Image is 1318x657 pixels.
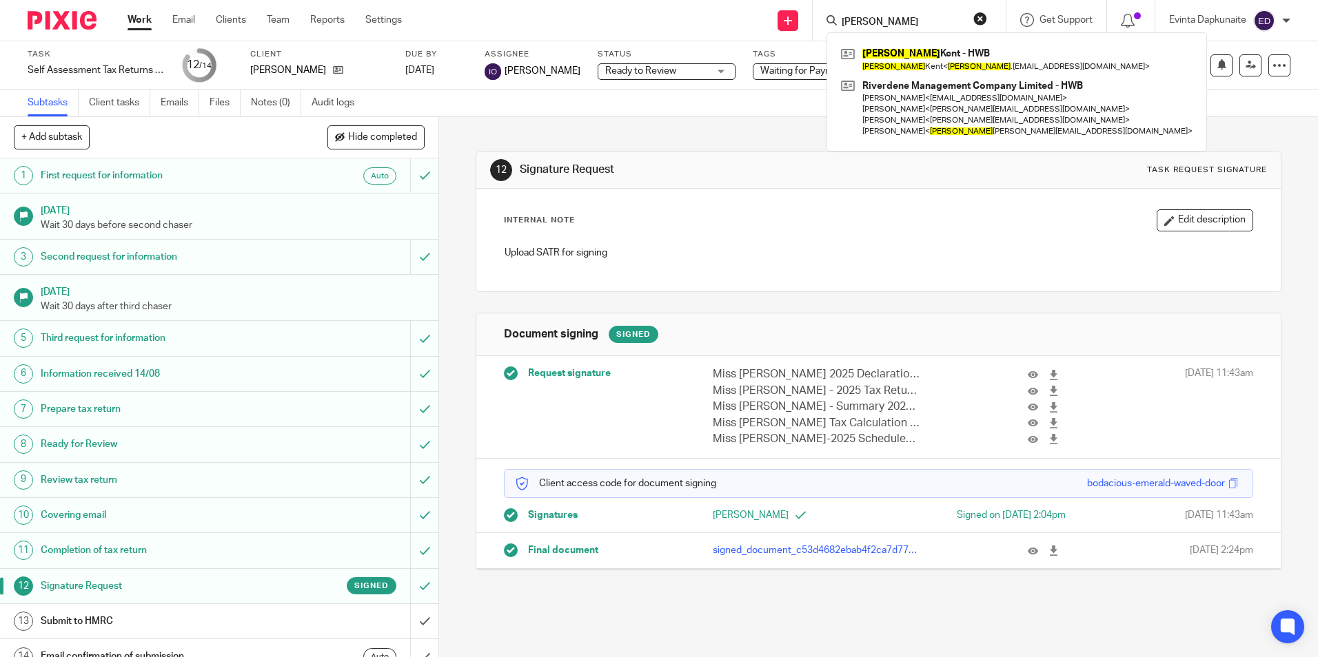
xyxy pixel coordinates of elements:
[713,431,920,447] p: Miss [PERSON_NAME]-2025 Schedules.pdf
[41,505,278,525] h1: Covering email
[528,508,578,522] span: Signatures
[89,90,150,116] a: Client tasks
[250,49,388,60] label: Client
[14,399,33,419] div: 7
[900,508,1066,522] div: Signed on [DATE] 2:04pm
[1185,366,1253,447] span: [DATE] 11:43am
[973,12,987,25] button: Clear
[14,328,33,348] div: 5
[267,13,290,27] a: Team
[505,64,580,78] span: [PERSON_NAME]
[41,399,278,419] h1: Prepare tax return
[528,543,598,557] span: Final document
[28,49,165,60] label: Task
[310,13,345,27] a: Reports
[515,477,716,490] p: Client access code for document signing
[187,57,212,73] div: 12
[840,17,964,29] input: Search
[14,470,33,490] div: 9
[609,326,658,343] div: Signed
[41,328,278,348] h1: Third request for information
[485,63,501,80] img: svg%3E
[485,49,580,60] label: Assignee
[753,49,891,60] label: Tags
[713,399,920,415] p: Miss [PERSON_NAME] - Summary 2024-25.pdf
[41,218,425,232] p: Wait 30 days before second chaser
[14,612,33,631] div: 13
[1040,15,1093,25] span: Get Support
[41,434,278,455] h1: Ready for Review
[405,65,434,75] span: [DATE]
[1185,508,1253,522] span: [DATE] 11:43am
[28,90,79,116] a: Subtasks
[161,90,199,116] a: Emails
[1190,543,1253,557] span: [DATE] 2:24pm
[713,543,920,557] p: signed_document_c53d4682ebab4f2ca7d7744a706f7423.pdf
[14,166,33,185] div: 1
[41,540,278,561] h1: Completion of tax return
[348,132,417,143] span: Hide completed
[41,165,278,186] h1: First request for information
[14,247,33,267] div: 3
[504,327,598,342] h1: Document signing
[760,66,848,76] span: Waiting for Payment
[363,167,396,185] div: Auto
[128,13,152,27] a: Work
[1087,477,1225,490] div: bodacious-emerald-waved-door
[490,159,512,181] div: 12
[41,282,425,299] h1: [DATE]
[41,364,278,384] h1: Information received 14/08
[505,246,1252,260] p: Upload SATR for signing
[1169,13,1246,27] p: Evinta Dapkunaite
[528,366,611,380] span: Request signature
[172,13,195,27] a: Email
[14,435,33,454] div: 8
[28,11,97,30] img: Pixie
[713,508,878,522] p: [PERSON_NAME]
[199,62,212,70] small: /14
[41,200,425,218] h1: [DATE]
[250,63,326,77] p: [PERSON_NAME]
[1253,10,1275,32] img: svg%3E
[41,611,278,632] h1: Submit to HMRC
[41,300,425,313] p: Wait 30 days after third chaser
[327,125,425,149] button: Hide completed
[210,90,241,116] a: Files
[354,580,389,592] span: Signed
[520,163,908,177] h1: Signature Request
[405,49,467,60] label: Due by
[1157,209,1253,231] button: Edit description
[251,90,301,116] a: Notes (0)
[312,90,365,116] a: Audit logs
[713,415,920,431] p: Miss [PERSON_NAME] Tax Calculation 2024-25.pdf
[41,247,278,267] h1: Second request for information
[28,63,165,77] div: Self Assessment Tax Returns - NON BOOKKEEPING CLIENTS
[1147,165,1267,176] div: Task request signature
[14,576,33,596] div: 12
[14,541,33,560] div: 11
[14,505,33,525] div: 10
[713,383,920,399] p: Miss [PERSON_NAME] - 2025 Tax Return.pdf
[605,66,676,76] span: Ready to Review
[504,215,575,226] p: Internal Note
[598,49,736,60] label: Status
[14,364,33,384] div: 6
[41,470,278,490] h1: Review tax return
[14,125,90,149] button: + Add subtask
[41,576,278,596] h1: Signature Request
[365,13,402,27] a: Settings
[216,13,246,27] a: Clients
[713,366,920,382] p: Miss [PERSON_NAME] 2025 Declaration.pdf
